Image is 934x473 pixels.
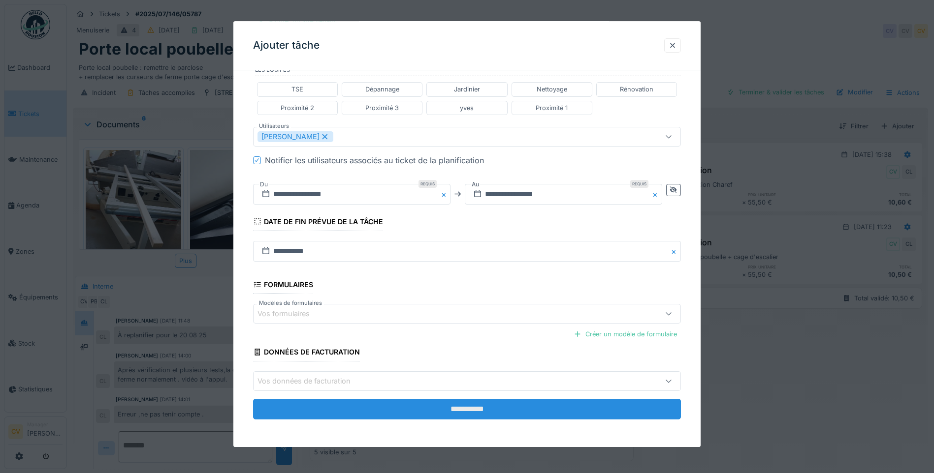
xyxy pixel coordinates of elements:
[651,184,662,205] button: Close
[258,131,333,142] div: [PERSON_NAME]
[257,299,324,307] label: Modèles de formulaires
[620,85,653,94] div: Rénovation
[440,184,451,205] button: Close
[265,154,484,166] div: Notifier les utilisateurs associés au ticket de la planification
[365,103,399,113] div: Proximité 3
[670,241,681,262] button: Close
[460,103,474,113] div: yves
[471,179,480,190] label: Au
[630,180,648,188] div: Requis
[454,85,480,94] div: Jardinier
[281,103,314,113] div: Proximité 2
[570,327,681,341] div: Créer un modèle de formulaire
[253,277,313,294] div: Formulaires
[257,122,291,130] label: Utilisateurs
[365,85,399,94] div: Dépannage
[419,180,437,188] div: Requis
[258,376,364,387] div: Vos données de facturation
[537,85,567,94] div: Nettoyage
[253,214,383,231] div: Date de fin prévue de la tâche
[255,66,681,77] label: Les équipes
[291,85,303,94] div: TSE
[253,39,320,52] h3: Ajouter tâche
[258,308,323,319] div: Vos formulaires
[253,345,360,361] div: Données de facturation
[536,103,568,113] div: Proximité 1
[259,179,269,190] label: Du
